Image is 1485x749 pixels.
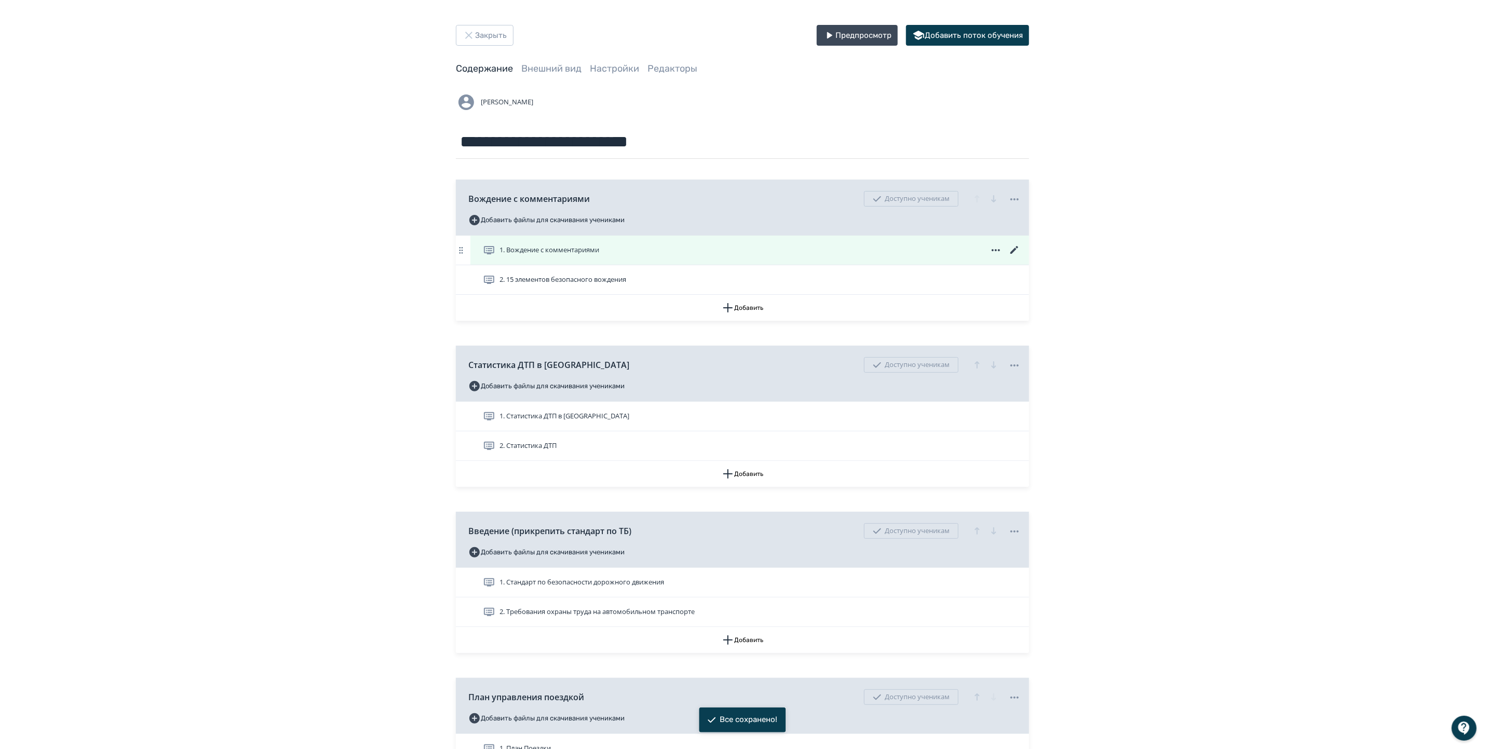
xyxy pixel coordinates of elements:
[864,357,959,373] div: Доступно ученикам
[456,431,1029,461] div: 2. Статистика ДТП
[500,411,629,421] span: 1. Статистика ДТП в РФ
[500,245,599,255] span: 1. Вождение с комментариями
[864,523,959,539] div: Доступно ученикам
[817,25,898,46] button: Предпросмотр
[468,710,625,727] button: Добавить файлы для скачивания учениками
[468,193,590,205] span: Вождение с комментариями
[456,25,514,46] button: Закрыть
[720,715,778,725] div: Все сохранено!
[456,627,1029,653] button: Добавить
[521,63,582,74] a: Внешний вид
[864,191,959,207] div: Доступно ученикам
[468,544,625,561] button: Добавить файлы для скачивания учениками
[481,97,533,107] span: [PERSON_NAME]
[468,212,625,228] button: Добавить файлы для скачивания учениками
[500,607,695,617] span: 2. Требования охраны труда на автомобильном транспорте
[456,236,1029,265] div: 1. Вождение с комментариями
[647,63,697,74] a: Редакторы
[456,402,1029,431] div: 1. Статистика ДТП в [GEOGRAPHIC_DATA]
[456,63,513,74] a: Содержание
[456,568,1029,597] div: 1. Стандарт по безопасности дорожного движения
[500,441,557,451] span: 2. Статистика ДТП
[456,295,1029,321] button: Добавить
[456,265,1029,295] div: 2. 15 элементов безопасного вождения
[468,525,631,537] span: Введение (прикрепить стандарт по ТБ)
[590,63,639,74] a: Настройки
[468,691,584,703] span: План управления поездкой
[500,577,664,588] span: 1. Стандарт по безопасности дорожного движения
[906,25,1029,46] button: Добавить поток обучения
[456,597,1029,627] div: 2. Требования охраны труда на автомобильном транспорте
[456,461,1029,487] button: Добавить
[864,689,959,705] div: Доступно ученикам
[468,359,629,371] span: Статистика ДТП в [GEOGRAPHIC_DATA]
[500,275,626,285] span: 2. 15 элементов безопасного вождения
[468,378,625,394] button: Добавить файлы для скачивания учениками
